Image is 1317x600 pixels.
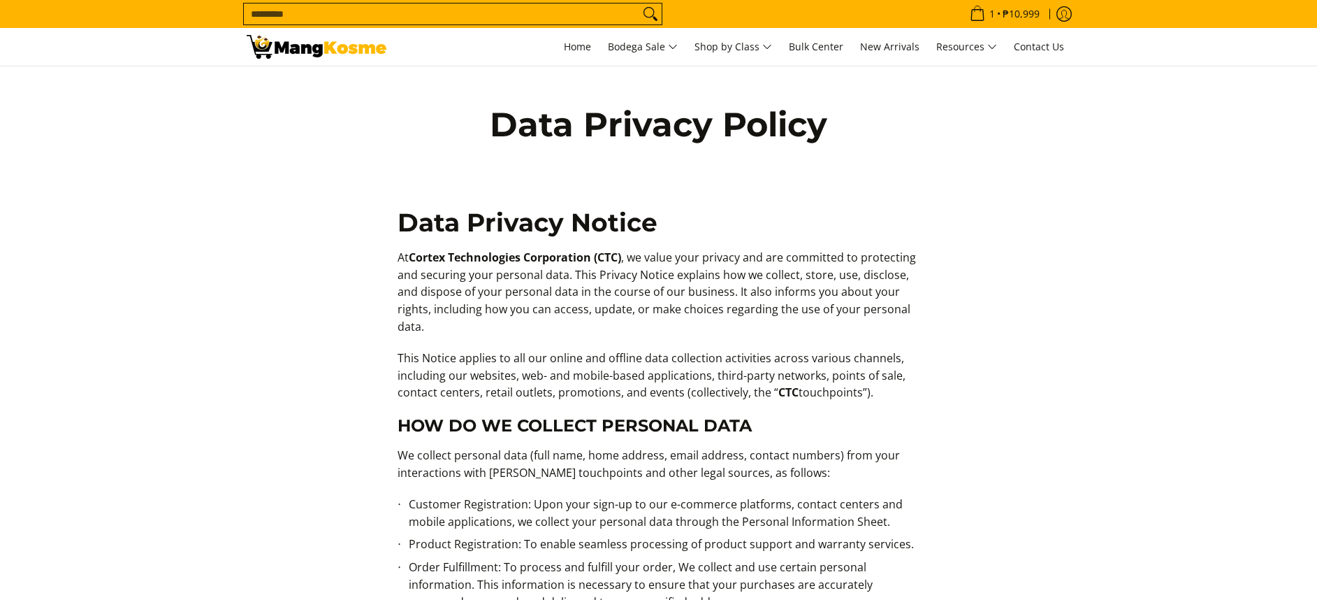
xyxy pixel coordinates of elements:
span: 1 [987,9,997,19]
span: ₱10,999 [1001,9,1042,19]
h1: Data Privacy Policy [456,103,861,145]
a: New Arrivals [853,28,926,66]
p: We collect personal data (full name, home address, email address, contact numbers) from your inte... [398,447,919,496]
strong: Cortex Technologies Corporation (CTC) [409,250,621,265]
span: Shop by Class [694,38,772,56]
a: Home [557,28,598,66]
span: Bulk Center [789,40,843,53]
h3: HOW DO WE COLLECT PERSONAL DATA [398,415,919,436]
a: Resources [929,28,1004,66]
p: At , we value your privacy and are committed to protecting and securing your personal data. This ... [398,249,919,350]
span: • [966,6,1044,22]
a: Shop by Class [687,28,779,66]
span: Home [564,40,591,53]
a: Bodega Sale [601,28,685,66]
p: This Notice applies to all our online and offline data collection activities across various chann... [398,350,919,415]
button: Search [639,3,662,24]
strong: CTC [778,385,799,400]
span: New Arrivals [860,40,919,53]
nav: Main Menu [400,28,1071,66]
h2: Data Privacy Notice [398,207,919,238]
a: Contact Us [1007,28,1071,66]
img: Data Privacy Policy l Mang Kosme [247,35,386,59]
span: Bodega Sale [608,38,678,56]
li: Product Registration: To enable seamless processing of product support and warranty services. [409,536,919,559]
li: Customer Registration: Upon your sign-up to our e-commerce platforms, contact centers and mobile ... [409,496,919,536]
span: Resources [936,38,997,56]
span: Contact Us [1014,40,1064,53]
a: Bulk Center [782,28,850,66]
